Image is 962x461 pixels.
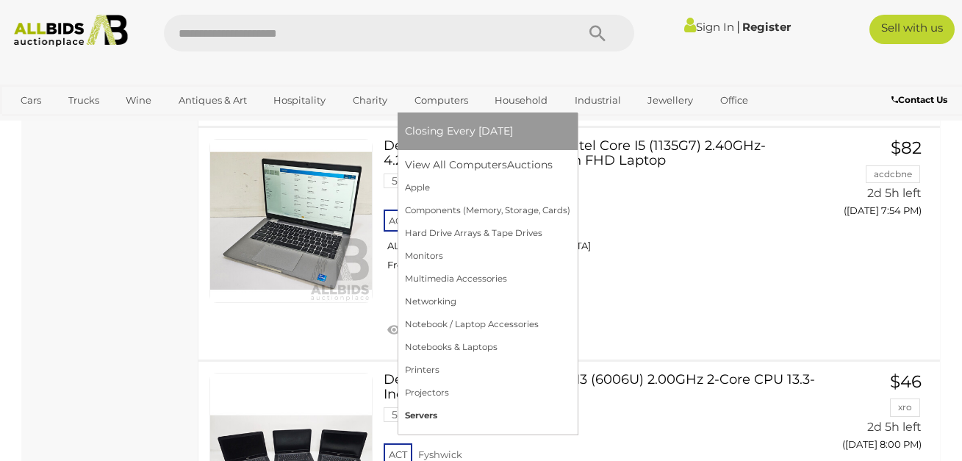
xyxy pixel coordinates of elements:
[395,139,805,282] a: Dell Latitude 5320 11th Gen Intel Core I5 (1135G7) 2.40GHz-4.20GHz 4-Core CPU 13.3-Inch FHD Lapto...
[343,88,397,112] a: Charity
[742,20,791,34] a: Register
[828,373,925,459] a: $46 xro 2d 5h left ([DATE] 8:00 PM)
[890,371,922,392] span: $46
[11,88,51,112] a: Cars
[384,319,493,341] a: Watch this item
[116,88,161,112] a: Wine
[869,15,955,44] a: Sell with us
[405,88,478,112] a: Computers
[561,15,634,51] button: Search
[7,15,135,47] img: Allbids.com.au
[891,92,951,108] a: Contact Us
[169,88,256,112] a: Antiques & Art
[68,112,192,137] a: [GEOGRAPHIC_DATA]
[736,18,740,35] span: |
[59,88,109,112] a: Trucks
[485,88,557,112] a: Household
[711,88,758,112] a: Office
[891,94,947,105] b: Contact Us
[565,88,631,112] a: Industrial
[891,137,922,158] span: $82
[638,88,703,112] a: Jewellery
[828,139,925,225] a: $82 acdcbne 2d 5h left ([DATE] 7:54 PM)
[684,20,734,34] a: Sign In
[11,112,60,137] a: Sports
[264,88,335,112] a: Hospitality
